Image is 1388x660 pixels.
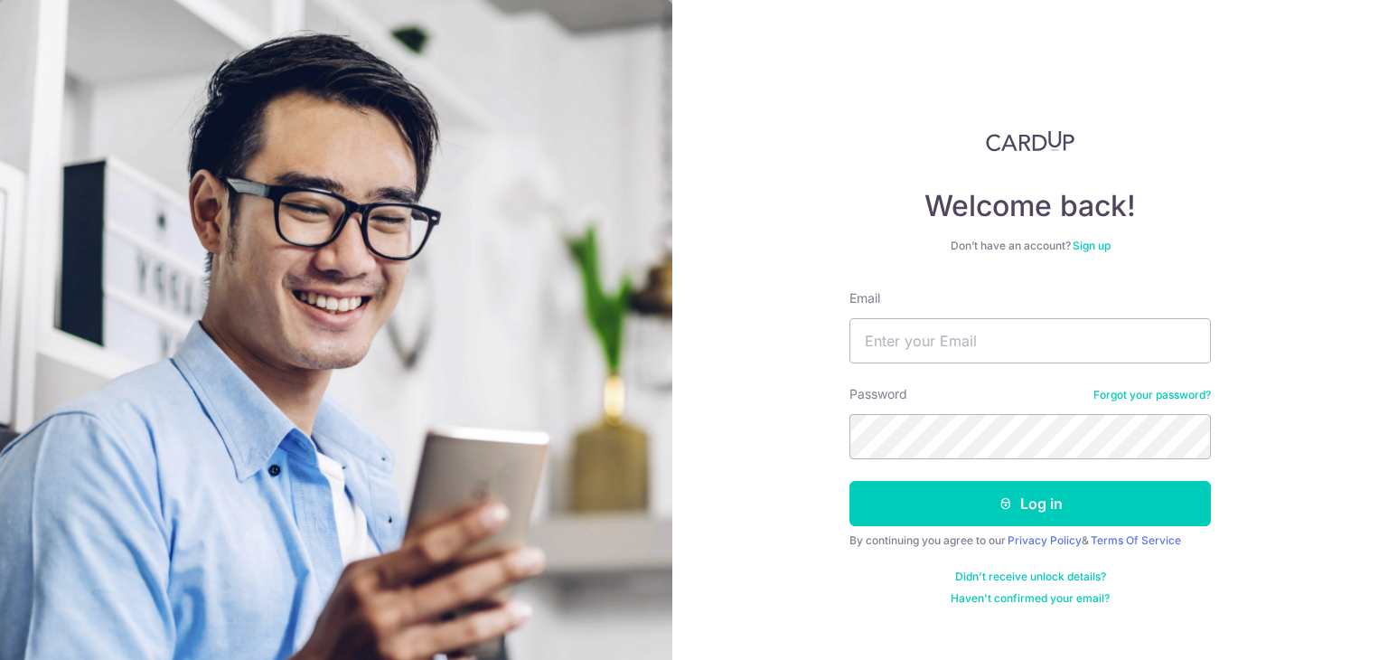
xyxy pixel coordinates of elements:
[1093,388,1211,402] a: Forgot your password?
[951,591,1110,606] a: Haven't confirmed your email?
[849,385,907,403] label: Password
[849,289,880,307] label: Email
[849,318,1211,363] input: Enter your Email
[849,533,1211,548] div: By continuing you agree to our &
[955,570,1106,584] a: Didn't receive unlock details?
[986,130,1074,152] img: CardUp Logo
[1008,533,1082,547] a: Privacy Policy
[1073,239,1111,252] a: Sign up
[849,188,1211,224] h4: Welcome back!
[849,481,1211,526] button: Log in
[1091,533,1181,547] a: Terms Of Service
[849,239,1211,253] div: Don’t have an account?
